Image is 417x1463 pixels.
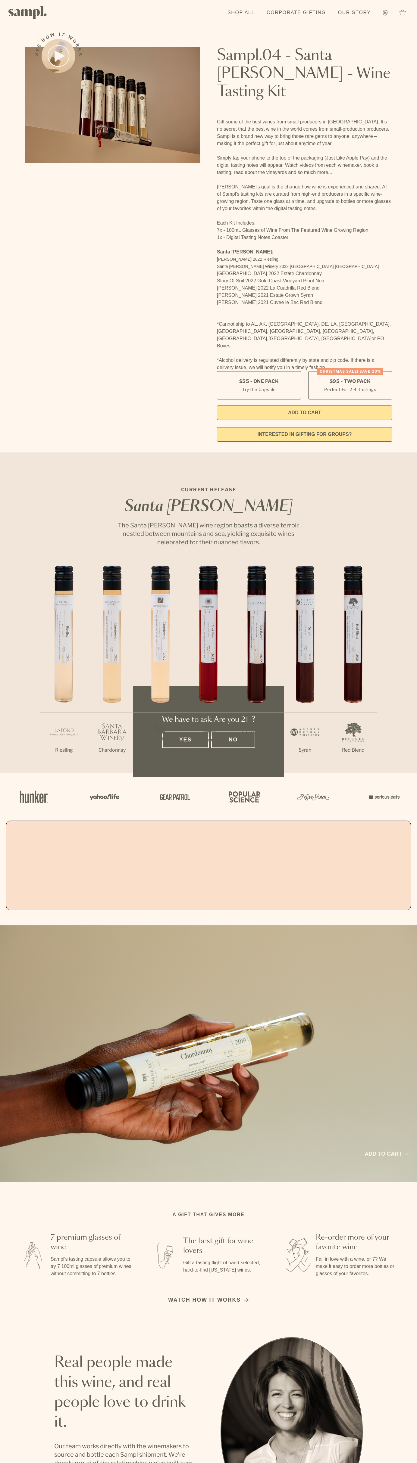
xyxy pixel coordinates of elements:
a: interested in gifting for groups? [217,427,392,442]
p: Chardonnay [136,747,184,754]
li: 4 / 7 [184,566,233,773]
li: 3 / 7 [136,566,184,773]
p: Red Blend [329,747,377,754]
small: Try the Capsule [242,386,276,393]
span: $55 - One Pack [239,378,279,385]
span: $95 - Two Pack [330,378,371,385]
button: Add to Cart [217,405,392,420]
li: 5 / 7 [233,566,281,773]
p: Pinot Noir [184,747,233,754]
a: Our Story [335,6,374,19]
li: 7 / 7 [329,566,377,773]
img: Sampl logo [8,6,47,19]
p: Riesling [40,747,88,754]
a: Add to cart [365,1150,409,1158]
small: Perfect For 2-4 Tastings [324,386,376,393]
li: 2 / 7 [88,566,136,773]
p: Syrah [281,747,329,754]
a: Shop All [224,6,258,19]
a: Corporate Gifting [264,6,329,19]
p: Red Blend [233,747,281,754]
li: 6 / 7 [281,566,329,773]
p: Chardonnay [88,747,136,754]
div: Christmas SALE! Save 20% [317,368,383,375]
li: 1 / 7 [40,566,88,773]
img: Sampl.04 - Santa Barbara - Wine Tasting Kit [25,47,200,163]
button: See how it works [42,39,75,73]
